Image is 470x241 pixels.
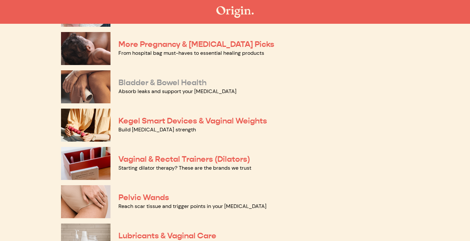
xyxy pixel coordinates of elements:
[118,231,216,241] a: Lubricants & Vaginal Care
[118,154,250,164] a: Vaginal & Rectal Trainers (Dilators)
[118,203,266,210] a: Reach scar tissue and trigger points in your [MEDICAL_DATA]
[118,164,251,171] a: Starting dilator therapy? These are the brands we trust
[216,6,254,18] img: The Origin Shop
[61,185,110,218] img: Pelvic Wands
[118,116,267,126] a: Kegel Smart Devices & Vaginal Weights
[61,109,110,142] img: Kegel Smart Devices & Vaginal Weights
[61,32,110,65] img: More Pregnancy & Postpartum Picks
[118,126,196,133] a: Build [MEDICAL_DATA] strength
[118,88,236,95] a: Absorb leaks and support your [MEDICAL_DATA]
[61,70,110,103] img: Bladder & Bowel Health
[118,192,169,202] a: Pelvic Wands
[61,147,110,180] img: Vaginal & Rectal Trainers (Dilators)
[118,39,274,49] a: More Pregnancy & [MEDICAL_DATA] Picks
[118,78,206,87] a: Bladder & Bowel Health
[118,50,264,56] a: From hospital bag must-haves to essential healing products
